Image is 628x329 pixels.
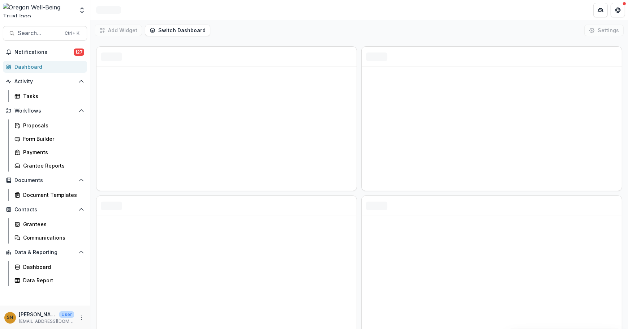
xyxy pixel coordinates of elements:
[23,191,81,199] div: Document Templates
[12,189,87,201] a: Document Templates
[93,5,124,15] nav: breadcrumb
[12,90,87,102] a: Tasks
[3,76,87,87] button: Open Activity
[593,3,608,17] button: Partners
[12,261,87,273] a: Dashboard
[584,25,624,36] button: Settings
[12,274,87,286] a: Data Report
[3,105,87,117] button: Open Workflows
[14,177,76,184] span: Documents
[63,29,81,37] div: Ctrl + K
[12,160,87,172] a: Grantee Reports
[23,234,81,241] div: Communications
[12,119,87,131] a: Proposals
[59,311,74,318] p: User
[23,135,81,143] div: Form Builder
[3,26,87,41] button: Search...
[23,92,81,100] div: Tasks
[12,133,87,145] a: Form Builder
[3,3,74,17] img: Oregon Well-Being Trust logo
[611,3,625,17] button: Get Help
[23,220,81,228] div: Grantees
[77,3,87,17] button: Open entity switcher
[14,249,76,256] span: Data & Reporting
[77,313,86,322] button: More
[18,30,60,37] span: Search...
[12,146,87,158] a: Payments
[12,218,87,230] a: Grantees
[23,122,81,129] div: Proposals
[23,277,81,284] div: Data Report
[3,246,87,258] button: Open Data & Reporting
[12,232,87,244] a: Communications
[14,207,76,213] span: Contacts
[74,48,84,56] span: 127
[14,63,81,71] div: Dashboard
[19,318,74,325] p: [EMAIL_ADDRESS][DOMAIN_NAME]
[14,79,76,85] span: Activity
[14,49,74,55] span: Notifications
[7,315,13,320] div: Siri Ngai
[145,25,210,36] button: Switch Dashboard
[23,263,81,271] div: Dashboard
[3,61,87,73] a: Dashboard
[14,108,76,114] span: Workflows
[23,148,81,156] div: Payments
[3,46,87,58] button: Notifications127
[23,162,81,169] div: Grantee Reports
[3,204,87,215] button: Open Contacts
[95,25,142,36] button: Add Widget
[3,174,87,186] button: Open Documents
[19,311,56,318] p: [PERSON_NAME]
